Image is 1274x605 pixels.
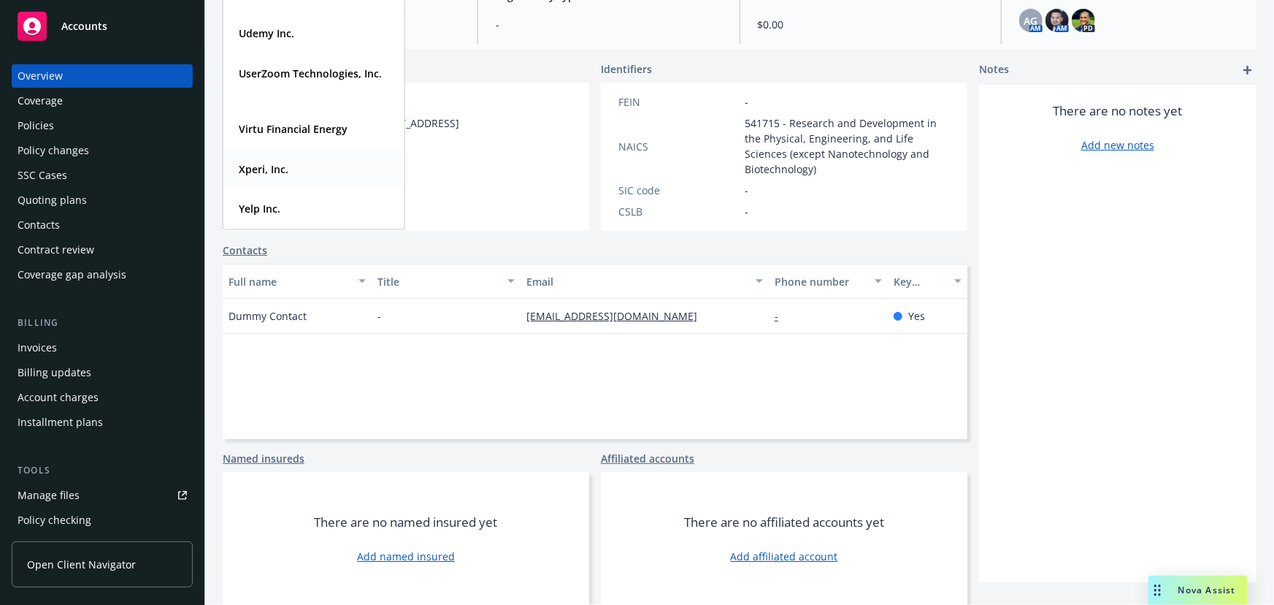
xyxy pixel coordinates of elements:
div: Contacts [18,213,60,237]
a: Accounts [12,6,193,47]
span: $0.00 [758,17,983,32]
span: Yes [908,308,925,324]
a: Coverage gap analysis [12,263,193,286]
img: photo [1045,9,1069,32]
span: AG [1024,13,1037,28]
div: Title [377,274,499,289]
div: Full name [229,274,350,289]
a: Account charges [12,386,193,409]
div: Key contact [894,274,945,289]
a: Affiliated accounts [601,451,694,466]
a: SSC Cases [12,164,193,187]
a: Policy checking [12,509,193,532]
div: Coverage gap analysis [18,263,126,286]
a: Add named insured [357,549,455,564]
strong: UserZoom Technologies, Inc. [239,66,382,80]
a: Contacts [223,243,267,258]
img: photo [1072,9,1095,32]
a: Named insureds [223,451,304,466]
div: FEIN [618,94,739,110]
strong: Yelp Inc. [239,202,280,216]
div: Installment plans [18,411,103,434]
a: add [1239,61,1256,79]
button: Key contact [888,264,967,299]
div: Quoting plans [18,189,87,212]
div: Policies [18,114,54,137]
span: Accounts [61,20,107,32]
span: Notes [979,61,1009,79]
span: There are no notes yet [1054,102,1183,120]
button: Nova Assist [1148,576,1248,605]
a: Add new notes [1081,137,1154,153]
strong: Udemy Inc. [239,26,294,40]
div: Overview [18,64,63,88]
a: Billing updates [12,361,193,384]
span: Identifiers [601,61,652,77]
a: Add affiliated account [731,549,838,564]
a: Policy changes [12,139,193,162]
a: Contacts [12,213,193,237]
a: Quoting plans [12,189,193,212]
div: Email [526,274,747,289]
a: Manage files [12,484,193,507]
div: Billing [12,316,193,330]
a: Invoices [12,336,193,359]
span: - [745,183,748,198]
div: Tools [12,463,193,478]
div: Contract review [18,238,94,262]
button: Phone number [769,264,888,299]
span: - [745,204,748,219]
span: - [377,308,381,324]
div: Phone number [775,274,866,289]
span: - [745,94,748,110]
span: 541715 - Research and Development in the Physical, Engineering, and Life Sciences (except Nanotec... [745,115,950,177]
button: Full name [223,264,372,299]
span: There are no named insured yet [315,514,498,531]
a: Contract review [12,238,193,262]
div: Manage files [18,484,80,507]
a: [EMAIL_ADDRESS][DOMAIN_NAME] [526,309,709,323]
strong: Xperi, Inc. [239,162,288,176]
span: Open Client Navigator [27,557,136,572]
div: Drag to move [1148,576,1167,605]
a: Installment plans [12,411,193,434]
span: - [496,17,721,32]
div: Policy checking [18,509,91,532]
a: Overview [12,64,193,88]
div: SSC Cases [18,164,67,187]
span: Dummy Contact [229,308,307,324]
span: There are no affiliated accounts yet [684,514,884,531]
div: Invoices [18,336,57,359]
span: Nova Assist [1178,584,1236,596]
span: [STREET_ADDRESS] [367,115,459,131]
div: Policy changes [18,139,89,162]
div: Account charges [18,386,99,409]
button: Title [372,264,521,299]
a: - [775,309,790,323]
strong: Virtu Financial Energy [239,122,348,136]
button: Email [521,264,769,299]
a: Policies [12,114,193,137]
div: Billing updates [18,361,91,384]
a: Coverage [12,89,193,113]
div: Coverage [18,89,63,113]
